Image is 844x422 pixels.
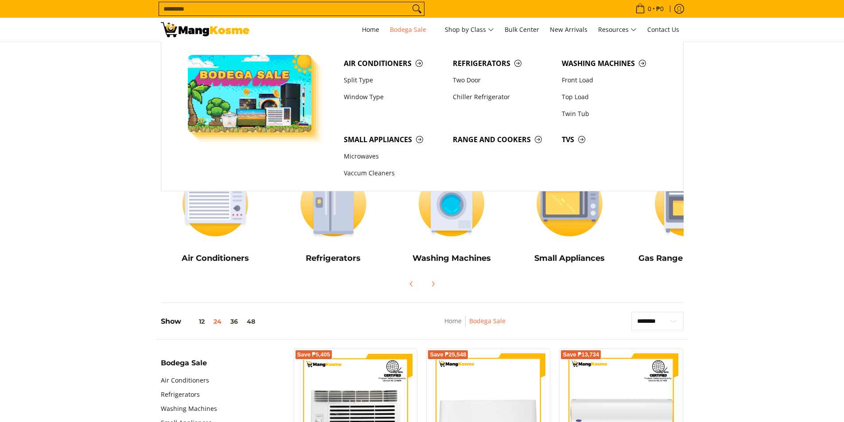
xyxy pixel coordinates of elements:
summary: Open [161,360,207,373]
img: Refrigerators [279,163,388,244]
a: Bulk Center [500,18,544,42]
img: Bodega Sale l Mang Kosme: Cost-Efficient &amp; Quality Home Appliances [161,22,249,37]
button: Previous [402,274,421,294]
img: Washing Machines [397,163,506,244]
a: Washing Machines [161,402,217,416]
span: Small Appliances [344,134,444,145]
span: Home [362,25,379,34]
h5: Washing Machines [397,253,506,263]
a: Front Load [557,72,666,89]
a: Refrigerators Refrigerators [279,163,388,270]
span: Save ₱13,734 [563,352,599,357]
span: Washing Machines [562,58,662,69]
h5: Show [161,317,260,326]
a: Air Conditioners [161,373,209,387]
a: Air Conditioners [339,55,448,72]
a: Bodega Sale [385,18,439,42]
button: 48 [242,318,260,325]
span: Bulk Center [505,25,539,34]
a: Cookers Gas Range and Cookers [633,163,743,270]
a: Vaccum Cleaners [339,165,448,182]
a: Two Door [448,72,557,89]
span: Air Conditioners [344,58,444,69]
a: Window Type [339,89,448,105]
button: Search [410,2,424,15]
span: Save ₱5,405 [297,352,331,357]
a: Split Type [339,72,448,89]
a: Washing Machines [557,55,666,72]
a: New Arrivals [545,18,592,42]
a: TVs [557,131,666,148]
a: Air Conditioners Air Conditioners [161,163,270,270]
span: Resources [598,24,637,35]
img: Cookers [633,163,743,244]
a: Small Appliances [339,131,448,148]
a: Washing Machines Washing Machines [397,163,506,270]
a: Shop by Class [440,18,498,42]
span: Save ₱25,548 [430,352,466,357]
a: Small Appliances Small Appliances [515,163,624,270]
a: Chiller Refrigerator [448,89,557,105]
img: Bodega Sale [188,55,312,132]
nav: Breadcrumbs [385,316,565,336]
a: Home [444,317,462,325]
a: Microwaves [339,148,448,165]
a: Refrigerators [448,55,557,72]
span: Contact Us [647,25,679,34]
h5: Gas Range and Cookers [633,253,743,263]
span: TVs [562,134,662,145]
span: Bodega Sale [390,24,434,35]
img: Air Conditioners [161,163,270,244]
a: Home [358,18,384,42]
span: Bodega Sale [161,360,207,367]
a: Refrigerators [161,387,200,402]
span: • [633,4,666,14]
span: Shop by Class [445,24,494,35]
button: 12 [181,318,209,325]
button: 24 [209,318,226,325]
span: New Arrivals [550,25,587,34]
button: 36 [226,318,242,325]
a: Contact Us [643,18,684,42]
a: Top Load [557,89,666,105]
a: Resources [594,18,641,42]
h5: Air Conditioners [161,253,270,263]
a: Range and Cookers [448,131,557,148]
a: Twin Tub [557,105,666,122]
span: ₱0 [655,6,665,12]
nav: Main Menu [258,18,684,42]
img: Small Appliances [515,163,624,244]
a: Bodega Sale [469,317,506,325]
h5: Small Appliances [515,253,624,263]
span: Range and Cookers [453,134,553,145]
span: 0 [646,6,653,12]
h5: Refrigerators [279,253,388,263]
button: Next [423,274,443,294]
span: Refrigerators [453,58,553,69]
